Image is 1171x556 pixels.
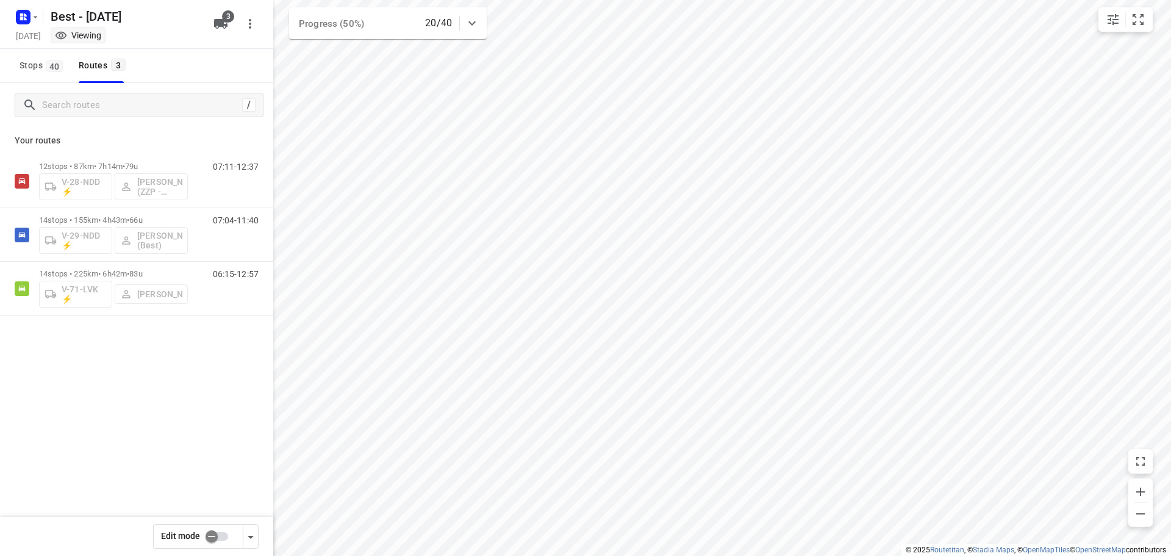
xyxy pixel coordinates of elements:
[1101,7,1125,32] button: Map settings
[20,58,66,73] span: Stops
[55,29,101,42] div: You are currently in view mode. To make any changes, go to edit project.
[1023,546,1070,554] a: OpenMapTiles
[15,134,259,147] p: Your routes
[213,162,259,171] p: 07:11-12:37
[39,215,188,225] p: 14 stops • 155km • 4h43m
[79,58,129,73] div: Routes
[111,59,126,71] span: 3
[930,546,964,554] a: Routetitan
[213,215,259,225] p: 07:04-11:40
[209,12,233,36] button: 3
[1098,7,1153,32] div: small contained button group
[289,7,487,39] div: Progress (50%)20/40
[127,215,129,225] span: •
[39,269,188,278] p: 14 stops • 225km • 6h42m
[1075,546,1126,554] a: OpenStreetMap
[46,60,63,72] span: 40
[213,269,259,279] p: 06:15-12:57
[299,18,364,29] span: Progress (50%)
[42,96,242,115] input: Search routes
[243,529,258,544] div: Driver app settings
[129,269,142,278] span: 83u
[222,10,234,23] span: 3
[39,162,188,171] p: 12 stops • 87km • 7h14m
[906,546,1166,554] li: © 2025 , © , © © contributors
[973,546,1014,554] a: Stadia Maps
[238,12,262,36] button: More
[1126,7,1150,32] button: Fit zoom
[425,16,452,31] p: 20/40
[242,98,256,112] div: /
[127,269,129,278] span: •
[161,531,200,541] span: Edit mode
[123,162,125,171] span: •
[125,162,138,171] span: 79u
[129,215,142,225] span: 66u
